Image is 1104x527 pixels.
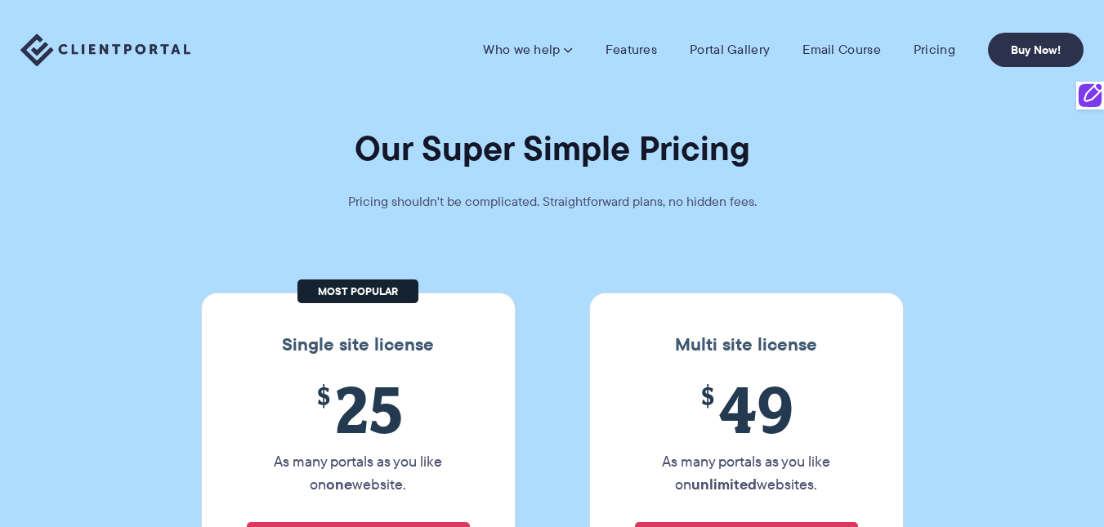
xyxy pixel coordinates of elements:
strong: one [326,473,352,495]
a: Pricing [914,42,955,58]
p: Pricing shouldn't be complicated. Straightforward plans, no hidden fees. [307,190,798,213]
p: As many portals as you like on website. [247,450,470,496]
span: 49 [635,372,858,446]
h3: Single site license [218,334,498,355]
a: Who we help [483,42,572,58]
p: As many portals as you like on websites. [635,450,858,496]
a: Portal Gallery [690,42,770,58]
a: Features [606,42,657,58]
a: Buy Now! [988,33,1084,67]
a: Email Course [802,42,881,58]
h3: Multi site license [606,334,887,355]
strong: unlimited [691,473,757,495]
span: 25 [247,372,470,446]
